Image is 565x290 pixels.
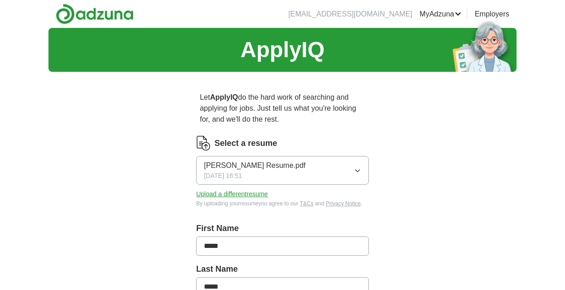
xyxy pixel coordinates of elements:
a: MyAdzuna [420,9,462,20]
strong: ApplyIQ [210,93,238,101]
div: By uploading your resume you agree to our and . [196,199,369,208]
img: Adzuna logo [56,4,133,24]
label: Last Name [196,263,369,275]
span: [DATE] 16:51 [204,171,242,181]
button: [PERSON_NAME] Resume.pdf[DATE] 16:51 [196,156,369,185]
label: Select a resume [214,137,277,150]
a: Employers [474,9,509,20]
li: [EMAIL_ADDRESS][DOMAIN_NAME] [288,9,412,20]
label: First Name [196,222,369,235]
a: T&Cs [300,200,314,207]
button: Upload a differentresume [196,189,268,199]
p: Let do the hard work of searching and applying for jobs. Just tell us what you're looking for, an... [196,88,369,129]
a: Privacy Notice [326,200,361,207]
span: [PERSON_NAME] Resume.pdf [204,160,305,171]
h1: ApplyIQ [240,33,325,66]
img: CV Icon [196,136,211,150]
